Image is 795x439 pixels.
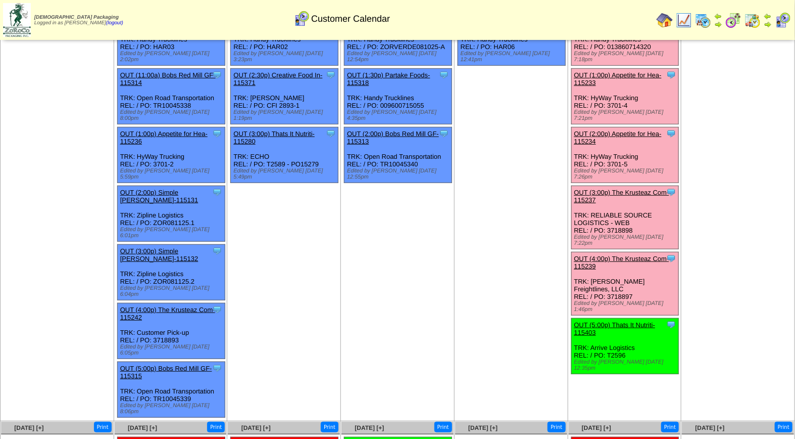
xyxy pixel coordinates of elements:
div: Edited by [PERSON_NAME] [DATE] 7:21pm [574,109,679,121]
div: Edited by [PERSON_NAME] [DATE] 8:00pm [120,109,225,121]
div: TRK: Open Road Transportation REL: / PO: TR10045340 [344,127,452,183]
div: Edited by [PERSON_NAME] [DATE] 6:04pm [120,285,225,297]
img: line_graph.gif [676,12,692,28]
a: [DATE] [+] [241,424,271,431]
span: Customer Calendar [311,14,390,24]
span: [DEMOGRAPHIC_DATA] Packaging [34,15,119,20]
div: Edited by [PERSON_NAME] [DATE] 6:01pm [120,227,225,239]
a: OUT (2:00p) Appetite for Hea-115234 [574,130,662,145]
a: OUT (3:00p) The Krusteaz Com-115237 [574,189,669,204]
div: Edited by [PERSON_NAME] [DATE] 6:05pm [120,344,225,356]
div: TRK: Arrive Logistics REL: / PO: T2596 [571,319,679,374]
div: Edited by [PERSON_NAME] [DATE] 7:18pm [574,51,679,63]
div: Edited by [PERSON_NAME] [DATE] 7:22pm [574,234,679,246]
div: Edited by [PERSON_NAME] [DATE] 12:54pm [347,51,452,63]
img: arrowleft.gif [714,12,722,20]
a: [DATE] [+] [695,424,725,431]
div: TRK: HyWay Trucking REL: / PO: 3701-5 [571,127,679,183]
a: OUT (3:00p) Simple [PERSON_NAME]-115132 [120,247,198,262]
div: Edited by [PERSON_NAME] [DATE] 4:35pm [347,109,452,121]
img: Tooltip [212,363,222,373]
img: arrowright.gif [764,20,772,28]
div: Edited by [PERSON_NAME] [DATE] 12:41pm [461,51,565,63]
img: Tooltip [666,320,676,330]
img: calendarblend.gif [725,12,741,28]
button: Print [321,422,338,432]
img: Tooltip [439,128,449,139]
div: Edited by [PERSON_NAME] [DATE] 2:02pm [120,51,225,63]
a: OUT (2:30p) Creative Food In-115371 [233,71,322,86]
img: calendarcustomer.gif [293,11,310,27]
a: OUT (1:00p) Appetite for Hea-115233 [574,71,662,86]
img: Tooltip [212,187,222,197]
div: Edited by [PERSON_NAME] [DATE] 8:06pm [120,403,225,415]
img: Tooltip [666,187,676,197]
a: OUT (1:30p) Partake Foods-115318 [347,71,430,86]
div: TRK: RELIABLE SOURCE LOGISTICS - WEB REL: / PO: 3718898 [571,186,679,249]
a: [DATE] [+] [468,424,498,431]
div: Edited by [PERSON_NAME] [DATE] 7:26pm [574,168,679,180]
div: Edited by [PERSON_NAME] [DATE] 12:35pm [574,359,679,371]
img: Tooltip [212,304,222,315]
a: OUT (3:00p) Thats It Nutriti-115280 [233,130,315,145]
img: calendarprod.gif [695,12,711,28]
button: Print [434,422,452,432]
button: Print [207,422,225,432]
a: OUT (1:00p) Appetite for Hea-115236 [120,130,208,145]
a: OUT (5:00p) Thats It Nutriti-115403 [574,321,656,336]
a: OUT (2:00p) Simple [PERSON_NAME]-115131 [120,189,198,204]
a: [DATE] [+] [582,424,611,431]
img: Tooltip [666,128,676,139]
div: Edited by [PERSON_NAME] [DATE] 1:19pm [233,109,338,121]
img: Tooltip [212,246,222,256]
a: OUT (4:00p) The Krusteaz Com-115239 [574,255,669,270]
button: Print [94,422,112,432]
div: TRK: Zipline Logistics REL: / PO: ZOR081125.1 [117,186,225,242]
div: Edited by [PERSON_NAME] [DATE] 5:59pm [120,168,225,180]
div: TRK: [PERSON_NAME] Freightlines, LLC REL: / PO: 3718897 [571,252,679,316]
div: Edited by [PERSON_NAME] [DATE] 1:46pm [574,300,679,313]
div: TRK: Customer Pick-up REL: / PO: 3718893 [117,303,225,359]
img: Tooltip [326,70,336,80]
div: TRK: Open Road Transportation REL: / PO: TR10045339 [117,362,225,418]
img: Tooltip [439,70,449,80]
a: OUT (2:00p) Bobs Red Mill GF-115313 [347,130,439,145]
img: Tooltip [666,253,676,264]
div: Edited by [PERSON_NAME] [DATE] 5:49pm [233,168,338,180]
div: Edited by [PERSON_NAME] [DATE] 12:55pm [347,168,452,180]
a: (logout) [106,20,123,26]
a: [DATE] [+] [128,424,157,431]
button: Print [775,422,792,432]
img: calendarinout.gif [744,12,761,28]
div: TRK: Open Road Transportation REL: / PO: TR10045338 [117,69,225,124]
img: Tooltip [326,128,336,139]
a: [DATE] [+] [355,424,384,431]
div: TRK: HyWay Trucking REL: / PO: 3701-2 [117,127,225,183]
img: home.gif [657,12,673,28]
img: arrowright.gif [714,20,722,28]
div: TRK: ECHO REL: / PO: T2589 - PO15279 [231,127,338,183]
a: OUT (11:00a) Bobs Red Mill GF-115314 [120,71,216,86]
img: calendarcustomer.gif [775,12,791,28]
div: Edited by [PERSON_NAME] [DATE] 3:23pm [233,51,338,63]
img: zoroco-logo-small.webp [3,3,31,37]
div: TRK: HyWay Trucking REL: / PO: 3701-4 [571,69,679,124]
img: Tooltip [212,128,222,139]
span: Logged in as [PERSON_NAME] [34,15,123,26]
a: [DATE] [+] [14,424,43,431]
button: Print [661,422,679,432]
img: arrowleft.gif [764,12,772,20]
div: TRK: [PERSON_NAME] REL: / PO: CFI 2893-1 [231,69,338,124]
a: OUT (4:00p) The Krusteaz Com-115242 [120,306,215,321]
img: Tooltip [212,70,222,80]
a: OUT (5:00p) Bobs Red Mill GF-115315 [120,365,212,380]
img: Tooltip [666,70,676,80]
div: TRK: Handy Trucklines REL: / PO: 009600715055 [344,69,452,124]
